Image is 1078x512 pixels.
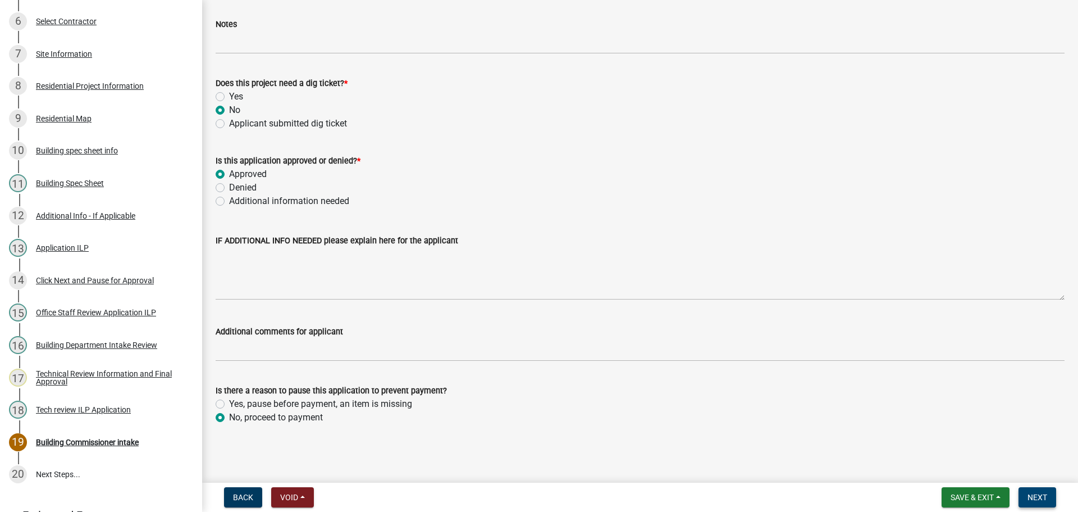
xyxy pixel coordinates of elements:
[36,82,144,90] div: Residential Project Information
[1027,493,1047,502] span: Next
[36,370,184,386] div: Technical Review Information and Final Approval
[9,110,27,128] div: 9
[9,207,27,225] div: 12
[36,277,154,284] div: Click Next and Pause for Approval
[216,237,458,245] label: IF ADDITIONAL INFO NEEDED please explain here for the applicant
[36,341,157,349] div: Building Department Intake Review
[36,17,97,25] div: Select Contractor
[36,179,104,187] div: Building Spec Sheet
[9,174,27,192] div: 11
[216,328,343,336] label: Additional comments for applicant
[36,438,139,446] div: Building Commissioner intake
[36,115,92,123] div: Residential Map
[229,103,240,117] label: No
[229,117,347,130] label: Applicant submitted dig ticket
[9,239,27,257] div: 13
[36,406,131,414] div: Tech review ILP Application
[9,369,27,387] div: 17
[9,465,27,483] div: 20
[216,157,360,165] label: Is this application approved or denied?
[9,271,27,289] div: 14
[36,212,135,220] div: Additional Info - If Applicable
[9,401,27,419] div: 18
[229,411,323,424] label: No, proceed to payment
[216,80,348,88] label: Does this project need a dig ticket?
[9,77,27,95] div: 8
[233,493,253,502] span: Back
[951,493,994,502] span: Save & Exit
[216,21,237,29] label: Notes
[9,303,27,321] div: 15
[9,433,27,451] div: 19
[36,147,118,155] div: Building spec sheet info
[9,45,27,63] div: 7
[280,493,298,502] span: Void
[229,397,412,411] label: Yes, pause before payment, an item is missing
[36,50,92,58] div: Site Information
[942,487,1010,508] button: Save & Exit
[229,181,257,194] label: Denied
[216,387,447,395] label: Is there a reason to pause this application to prevent payment?
[9,142,27,160] div: 10
[36,309,156,316] div: Office Staff Review Application ILP
[9,336,27,354] div: 16
[229,90,243,103] label: Yes
[1018,487,1056,508] button: Next
[224,487,262,508] button: Back
[229,194,349,208] label: Additional information needed
[9,12,27,30] div: 6
[229,167,267,181] label: Approved
[36,244,89,252] div: Application ILP
[271,487,314,508] button: Void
